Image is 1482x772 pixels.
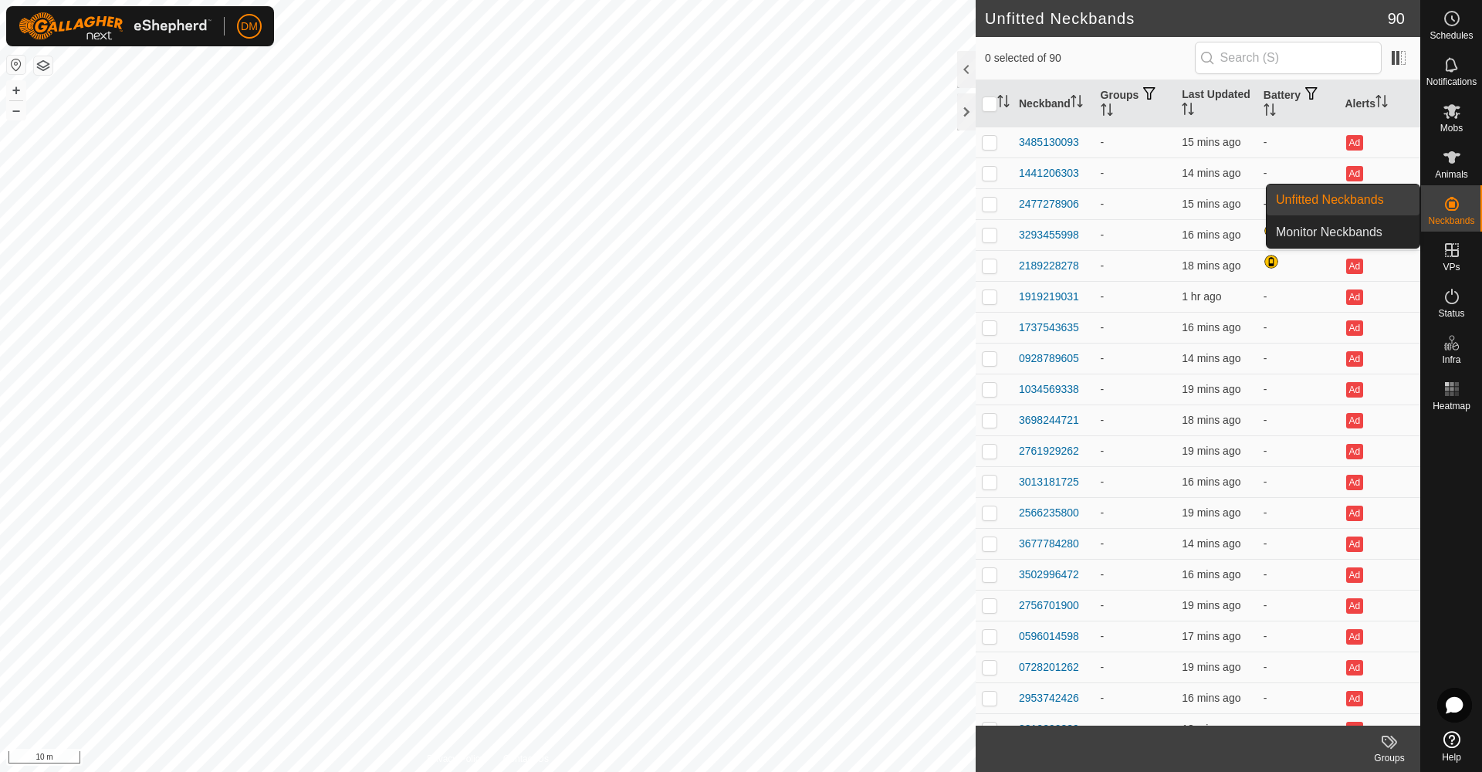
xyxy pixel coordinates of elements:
span: 26 Aug 2025, 5:47 am [1182,445,1240,457]
div: 2761929262 [1019,443,1079,459]
div: 3013181725 [1019,474,1079,490]
a: Unfitted Neckbands [1267,185,1419,215]
span: Status [1438,309,1464,318]
span: Heatmap [1433,401,1470,411]
td: - [1095,405,1176,435]
a: Contact Us [503,752,549,766]
td: - [1095,590,1176,621]
a: Privacy Policy [427,752,485,766]
span: 26 Aug 2025, 5:51 am [1182,198,1240,210]
span: VPs [1443,262,1460,272]
span: 26 Aug 2025, 5:47 am [1182,599,1240,611]
p-sorticon: Activate to sort [1264,106,1276,118]
td: - [1095,559,1176,590]
td: - [1257,682,1339,713]
span: 0 selected of 90 [985,50,1195,66]
button: Ad [1346,629,1363,645]
td: - [1095,343,1176,374]
td: - [1095,466,1176,497]
button: Ad [1346,537,1363,552]
td: - [1257,188,1339,219]
th: Last Updated [1176,80,1257,127]
button: Ad [1346,351,1363,367]
td: - [1095,621,1176,652]
td: - [1257,157,1339,188]
div: 2756701900 [1019,598,1079,614]
th: Neckband [1013,80,1095,127]
button: Ad [1346,444,1363,459]
span: Animals [1435,170,1468,179]
p-sorticon: Activate to sort [997,97,1010,110]
td: - [1095,374,1176,405]
td: - [1257,528,1339,559]
div: 3502996472 [1019,567,1079,583]
div: 2953742426 [1019,690,1079,706]
button: Ad [1346,506,1363,521]
span: 26 Aug 2025, 5:51 am [1182,136,1240,148]
span: 26 Aug 2025, 5:50 am [1182,321,1240,334]
td: - [1095,281,1176,312]
button: Ad [1346,259,1363,274]
button: Ad [1346,567,1363,583]
th: Groups [1095,80,1176,127]
td: - [1095,528,1176,559]
span: 26 Aug 2025, 5:47 am [1182,506,1240,519]
button: + [7,81,25,100]
img: Gallagher Logo [19,12,211,40]
h2: Unfitted Neckbands [985,9,1388,28]
a: Monitor Neckbands [1267,217,1419,248]
button: Ad [1346,691,1363,706]
td: - [1257,343,1339,374]
span: 26 Aug 2025, 5:48 am [1182,661,1240,673]
span: 26 Aug 2025, 5:49 am [1182,723,1240,735]
td: - [1095,652,1176,682]
span: DM [241,19,258,35]
p-sorticon: Activate to sort [1375,97,1388,110]
span: 26 Aug 2025, 5:52 am [1182,167,1240,179]
span: Infra [1442,355,1460,364]
div: 2189228278 [1019,258,1079,274]
td: - [1257,127,1339,157]
td: - [1257,466,1339,497]
td: - [1257,652,1339,682]
td: - [1257,405,1339,435]
span: Schedules [1430,31,1473,40]
button: Ad [1346,320,1363,336]
div: 1919219031 [1019,289,1079,305]
span: 90 [1388,7,1405,30]
td: - [1095,682,1176,713]
td: - [1095,127,1176,157]
button: Ad [1346,289,1363,305]
td: - [1257,435,1339,466]
div: 2477278906 [1019,196,1079,212]
div: 3212290389 [1019,721,1079,737]
span: Help [1442,753,1461,762]
div: 3485130093 [1019,134,1079,151]
div: 0928789605 [1019,350,1079,367]
span: Notifications [1426,77,1477,86]
span: 26 Aug 2025, 5:50 am [1182,692,1240,704]
p-sorticon: Activate to sort [1101,106,1113,118]
td: - [1095,157,1176,188]
button: Ad [1346,413,1363,428]
td: - [1257,281,1339,312]
span: 26 Aug 2025, 5:51 am [1182,476,1240,488]
button: Ad [1346,598,1363,614]
div: 1441206303 [1019,165,1079,181]
span: 26 Aug 2025, 5:53 am [1182,537,1240,550]
td: - [1257,713,1339,744]
button: Map Layers [34,56,52,75]
span: 26 Aug 2025, 5:50 am [1182,630,1240,642]
div: 3677784280 [1019,536,1079,552]
p-sorticon: Activate to sort [1071,97,1083,110]
th: Battery [1257,80,1339,127]
div: 1034569338 [1019,381,1079,398]
span: 26 Aug 2025, 5:50 am [1182,568,1240,581]
button: Ad [1346,475,1363,490]
a: Help [1421,725,1482,768]
div: Groups [1358,751,1420,765]
td: - [1257,497,1339,528]
div: 0728201262 [1019,659,1079,675]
